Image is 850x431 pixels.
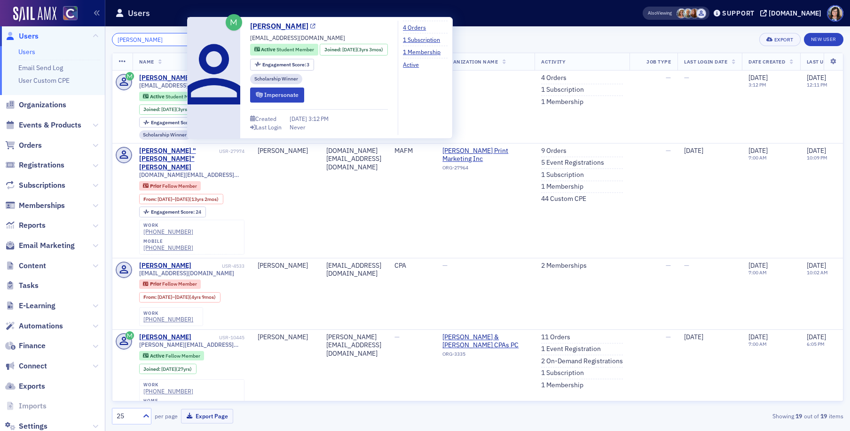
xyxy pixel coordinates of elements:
span: — [684,261,689,270]
div: From: 2009-02-28 00:00:00 [139,194,223,204]
div: Engagement Score: 3 [250,59,314,71]
span: Job Type [646,58,671,65]
span: Content [19,261,46,271]
a: Active Student Member [254,46,314,54]
strong: 19 [819,412,829,420]
a: Orders [5,140,42,151]
span: — [666,73,671,82]
span: Active [261,46,276,53]
span: E-Learning [19,301,55,311]
div: Active: Active: Student Member [250,44,318,56]
span: Joined : [143,366,161,372]
div: Engagement Score: 3 [139,117,203,128]
span: Users [19,31,39,41]
div: mobile [143,239,193,244]
span: Date Created [748,58,785,65]
div: – (13yrs 2mos) [157,196,219,202]
a: Users [5,31,39,41]
a: Registrations [5,160,64,170]
a: [PERSON_NAME] [139,74,191,82]
button: Export Page [181,409,233,423]
div: Scholarship Winner [139,130,191,140]
a: Organizations [5,100,66,110]
span: Prior [150,280,162,287]
span: [DATE] [175,196,189,202]
span: Active [150,93,165,100]
span: [DATE] [807,261,826,270]
a: Events & Products [5,120,81,130]
span: Organizations [19,100,66,110]
span: Events & Products [19,120,81,130]
span: [DATE] [807,333,826,341]
span: [EMAIL_ADDRESS][DOMAIN_NAME] [139,270,234,277]
span: [DATE] [157,294,172,300]
a: Tasks [5,280,39,291]
time: 7:00 AM [748,269,767,276]
span: Exports [19,381,45,391]
div: [DOMAIN_NAME][EMAIL_ADDRESS][DOMAIN_NAME] [326,147,381,172]
span: — [394,333,400,341]
a: 1 Subscription [541,369,584,377]
a: 1 Membership [541,183,583,191]
a: Active Fellow Member [143,353,200,359]
span: [DATE] [290,115,308,122]
span: — [666,261,671,270]
span: Fellow Member [162,280,197,287]
div: work [143,223,193,228]
div: Engagement Score: 24 [139,207,206,217]
button: Export [759,33,800,46]
div: Scholarship Winner [250,74,302,85]
a: Finance [5,341,46,351]
input: Search… [112,33,202,46]
a: Prior Fellow Member [143,281,197,287]
a: Subscriptions [5,180,65,191]
div: Showing out of items [606,412,843,420]
div: 24 [151,209,201,215]
span: Student Member [276,46,314,53]
div: USR-4533 [193,263,244,269]
div: Export [774,37,794,42]
span: From : [143,196,157,202]
span: [DATE] [161,366,176,372]
a: View Homepage [56,6,78,22]
div: ORG-3335 [442,351,528,360]
span: — [666,333,671,341]
div: [PERSON_NAME][EMAIL_ADDRESS][DOMAIN_NAME] [326,333,381,358]
div: home [143,398,193,404]
span: Email Marketing [19,240,75,251]
div: Prior: Prior: Fellow Member [139,181,201,191]
div: Never [290,123,306,131]
span: [DATE] [684,146,703,155]
a: [PHONE_NUMBER] [143,228,193,235]
span: [DATE] [748,261,768,270]
a: [PERSON_NAME] [139,262,191,270]
a: [PERSON_NAME] & [PERSON_NAME] CPAs PC [442,333,528,350]
div: 3 [151,120,198,125]
div: CPA [394,262,430,270]
div: (27yrs) [161,366,192,372]
a: Content [5,261,46,271]
a: [PERSON_NAME] [250,21,315,32]
span: Cole Buerger [696,8,706,18]
a: Active [403,60,426,69]
span: [DATE] [157,196,172,202]
span: Automations [19,321,63,331]
a: Reports [5,220,46,231]
div: Joined: 2022-06-29 00:00:00 [139,104,207,115]
a: Imports [5,401,47,411]
div: Also [648,10,657,16]
time: 6:05 PM [807,341,825,347]
div: (3yrs 3mos) [342,46,383,54]
span: — [666,146,671,155]
span: Organization Name [442,58,498,65]
span: Orders [19,140,42,151]
a: 11 Orders [541,333,570,342]
div: [EMAIL_ADDRESS][DOMAIN_NAME] [326,262,381,278]
time: 12:11 PM [807,81,827,88]
button: Impersonate [250,88,304,102]
a: Automations [5,321,63,331]
div: [PHONE_NUMBER] [143,244,193,251]
a: User Custom CPE [18,76,70,85]
span: Last Updated [807,58,843,65]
